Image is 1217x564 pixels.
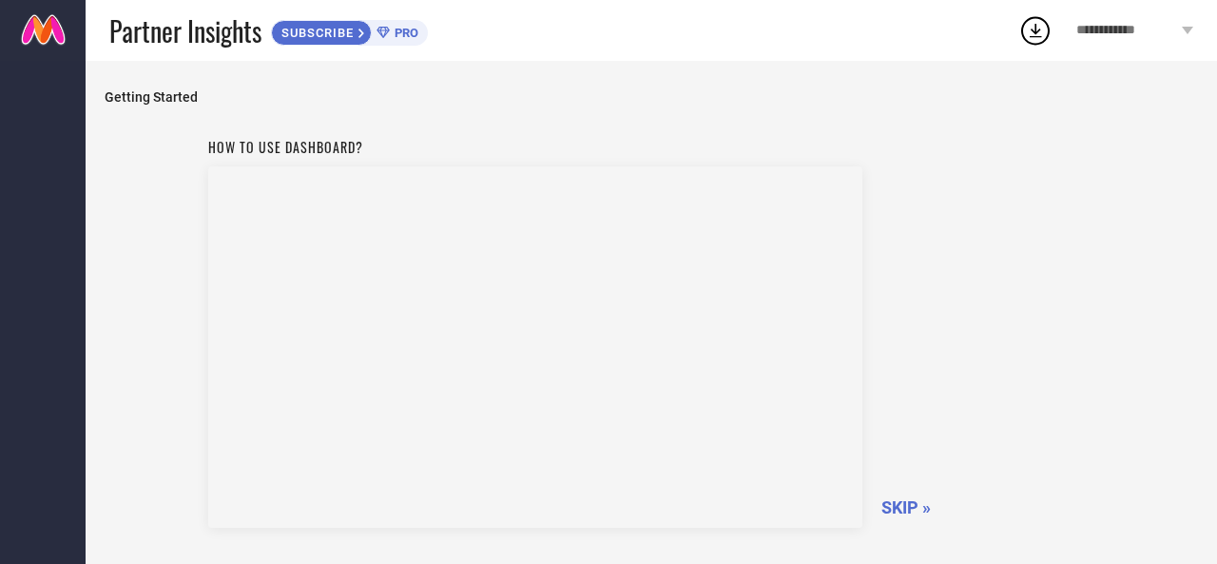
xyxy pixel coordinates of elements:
span: Getting Started [105,89,1198,105]
span: PRO [390,26,418,40]
span: Partner Insights [109,11,261,50]
div: Open download list [1018,13,1053,48]
iframe: Workspace Section [208,166,862,528]
a: SUBSCRIBEPRO [271,15,428,46]
span: SUBSCRIBE [272,26,358,40]
span: SKIP » [881,497,931,517]
h1: How to use dashboard? [208,137,862,157]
